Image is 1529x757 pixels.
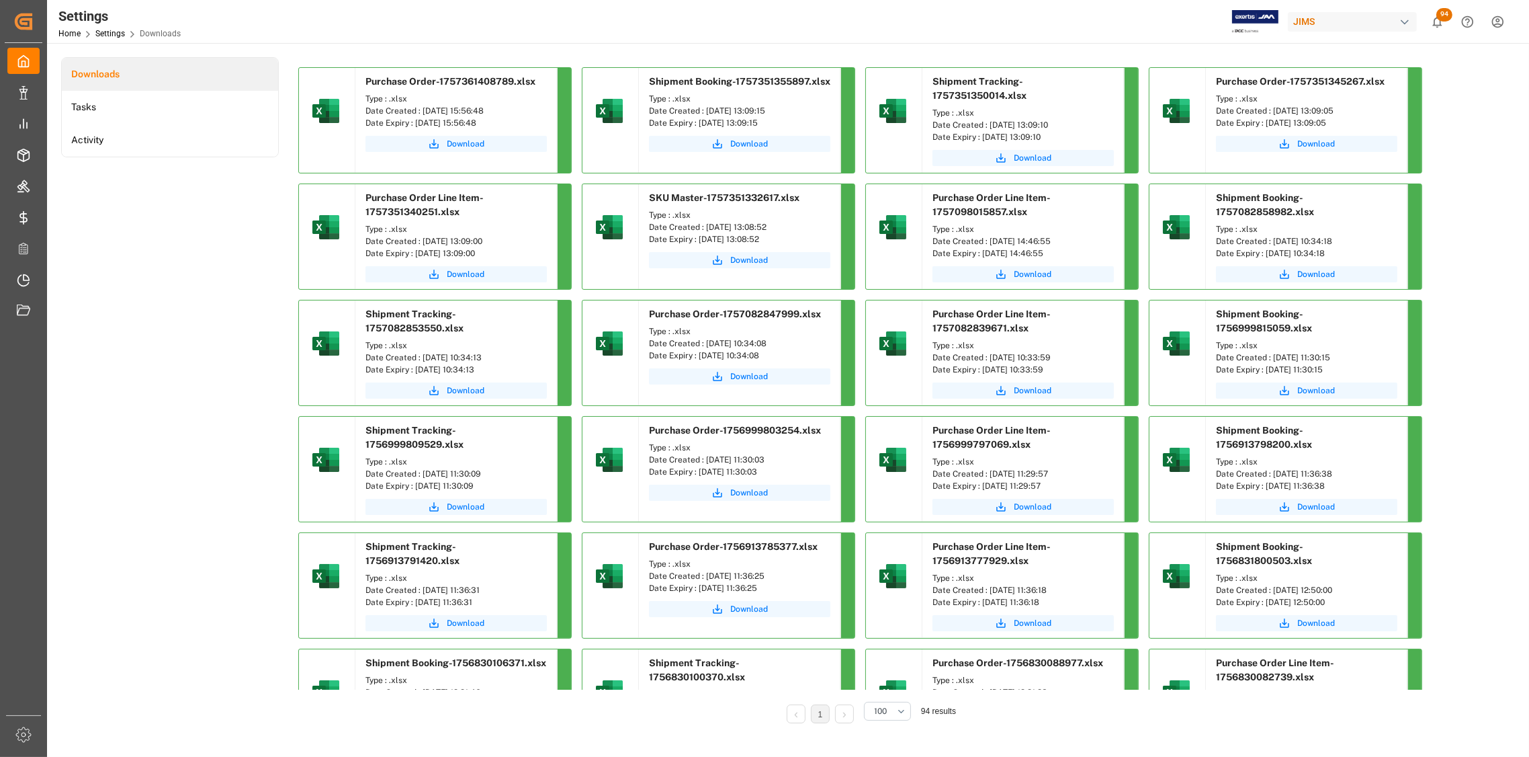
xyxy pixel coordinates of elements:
[1216,468,1397,480] div: Date Created : [DATE] 11:36:38
[649,233,830,245] div: Date Expiry : [DATE] 13:08:52
[932,686,1114,699] div: Date Created : [DATE] 12:21:28
[730,138,768,150] span: Download
[932,266,1114,282] button: Download
[811,705,830,723] li: 1
[62,124,278,157] a: Activity
[730,254,768,266] span: Download
[1297,138,1335,150] span: Download
[787,705,805,723] li: Previous Page
[1014,501,1051,513] span: Download
[365,572,547,584] div: Type : .xlsx
[932,235,1114,247] div: Date Created : [DATE] 14:46:55
[877,327,909,360] img: microsoft-excel-2019--v1.png
[877,95,909,127] img: microsoft-excel-2019--v1.png
[1297,617,1335,629] span: Download
[730,603,768,615] span: Download
[649,425,821,436] span: Purchase Order-1756999803254.xlsx
[932,131,1114,143] div: Date Expiry : [DATE] 13:09:10
[365,383,547,399] a: Download
[932,468,1114,480] div: Date Created : [DATE] 11:29:57
[649,688,830,701] div: Type : .xlsx
[593,560,625,592] img: microsoft-excel-2019--v1.png
[649,252,830,268] a: Download
[1014,385,1051,397] span: Download
[1216,480,1397,492] div: Date Expiry : [DATE] 11:36:38
[365,425,464,450] span: Shipment Tracking-1756999809529.xlsx
[874,705,887,717] span: 100
[932,340,1114,352] div: Type : .xlsx
[365,364,547,376] div: Date Expiry : [DATE] 10:34:13
[365,266,547,282] a: Download
[818,710,823,719] a: 1
[365,93,547,105] div: Type : .xlsx
[649,350,830,362] div: Date Expiry : [DATE] 10:34:08
[1216,136,1397,152] a: Download
[1216,340,1397,352] div: Type : .xlsx
[932,499,1114,515] button: Download
[932,615,1114,631] button: Download
[365,247,547,260] div: Date Expiry : [DATE] 13:09:00
[447,268,484,280] span: Download
[1216,456,1397,468] div: Type : .xlsx
[1216,688,1397,701] div: Type : .xlsx
[649,221,830,233] div: Date Created : [DATE] 13:08:52
[447,501,484,513] span: Download
[864,702,911,721] button: open menu
[1160,676,1192,709] img: microsoft-excel-2019--v1.png
[365,499,547,515] button: Download
[1216,572,1397,584] div: Type : .xlsx
[1160,95,1192,127] img: microsoft-excel-2019--v1.png
[649,136,830,152] button: Download
[649,192,799,203] span: SKU Master-1757351332617.xlsx
[62,58,278,91] a: Downloads
[649,209,830,221] div: Type : .xlsx
[1216,352,1397,364] div: Date Created : [DATE] 11:30:15
[310,676,342,709] img: microsoft-excel-2019--v1.png
[365,136,547,152] button: Download
[310,211,342,243] img: microsoft-excel-2019--v1.png
[1297,268,1335,280] span: Download
[932,383,1114,399] button: Download
[932,352,1114,364] div: Date Created : [DATE] 10:33:59
[1216,383,1397,399] button: Download
[649,570,830,582] div: Date Created : [DATE] 11:36:25
[877,211,909,243] img: microsoft-excel-2019--v1.png
[835,705,854,723] li: Next Page
[1216,615,1397,631] button: Download
[1216,247,1397,260] div: Date Expiry : [DATE] 10:34:18
[649,541,818,552] span: Purchase Order-1756913785377.xlsx
[1014,152,1051,164] span: Download
[877,444,909,476] img: microsoft-excel-2019--v1.png
[1216,93,1397,105] div: Type : .xlsx
[1160,211,1192,243] img: microsoft-excel-2019--v1.png
[932,584,1114,596] div: Date Created : [DATE] 11:36:18
[62,91,278,124] li: Tasks
[649,309,821,319] span: Purchase Order-1757082847999.xlsx
[1216,541,1312,566] span: Shipment Booking-1756831800503.xlsx
[649,368,830,385] button: Download
[1216,105,1397,117] div: Date Created : [DATE] 13:09:05
[58,29,81,38] a: Home
[1216,658,1334,682] span: Purchase Order Line Item-1756830082739.xlsx
[1160,444,1192,476] img: microsoft-excel-2019--v1.png
[365,309,464,333] span: Shipment Tracking-1757082853550.xlsx
[1216,223,1397,235] div: Type : .xlsx
[932,150,1114,166] button: Download
[1216,425,1312,450] span: Shipment Booking-1756913798200.xlsx
[932,541,1051,566] span: Purchase Order Line Item-1756913777929.xlsx
[730,370,768,383] span: Download
[1014,268,1051,280] span: Download
[921,707,956,716] span: 94 results
[593,327,625,360] img: microsoft-excel-2019--v1.png
[365,192,484,217] span: Purchase Order Line Item-1757351340251.xlsx
[1216,266,1397,282] button: Download
[1216,499,1397,515] a: Download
